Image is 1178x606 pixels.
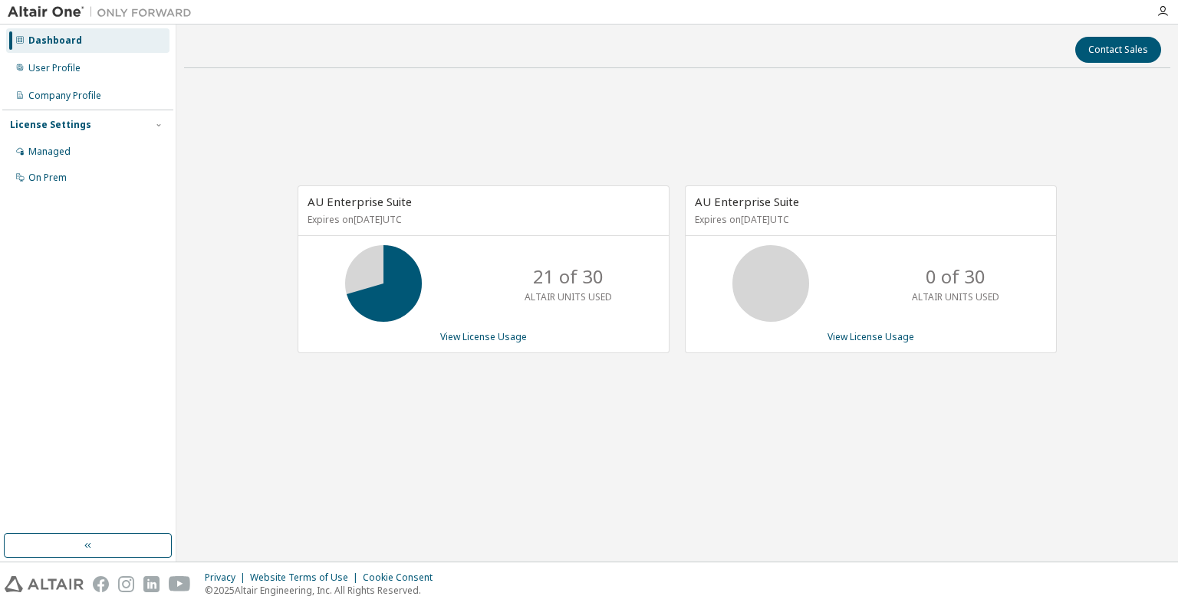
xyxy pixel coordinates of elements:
[695,213,1043,226] p: Expires on [DATE] UTC
[5,576,84,592] img: altair_logo.svg
[28,62,81,74] div: User Profile
[8,5,199,20] img: Altair One
[525,290,612,303] p: ALTAIR UNITS USED
[308,194,412,209] span: AU Enterprise Suite
[440,330,527,343] a: View License Usage
[28,34,82,47] div: Dashboard
[143,576,160,592] img: linkedin.svg
[533,264,604,290] p: 21 of 30
[926,264,986,290] p: 0 of 30
[828,330,914,343] a: View License Usage
[205,572,250,584] div: Privacy
[1075,37,1161,63] button: Contact Sales
[93,576,109,592] img: facebook.svg
[28,172,67,184] div: On Prem
[118,576,134,592] img: instagram.svg
[10,119,91,131] div: License Settings
[169,576,191,592] img: youtube.svg
[28,90,101,102] div: Company Profile
[912,290,999,303] p: ALTAIR UNITS USED
[250,572,363,584] div: Website Terms of Use
[363,572,442,584] div: Cookie Consent
[28,146,71,158] div: Managed
[695,194,799,209] span: AU Enterprise Suite
[308,213,656,226] p: Expires on [DATE] UTC
[205,584,442,597] p: © 2025 Altair Engineering, Inc. All Rights Reserved.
